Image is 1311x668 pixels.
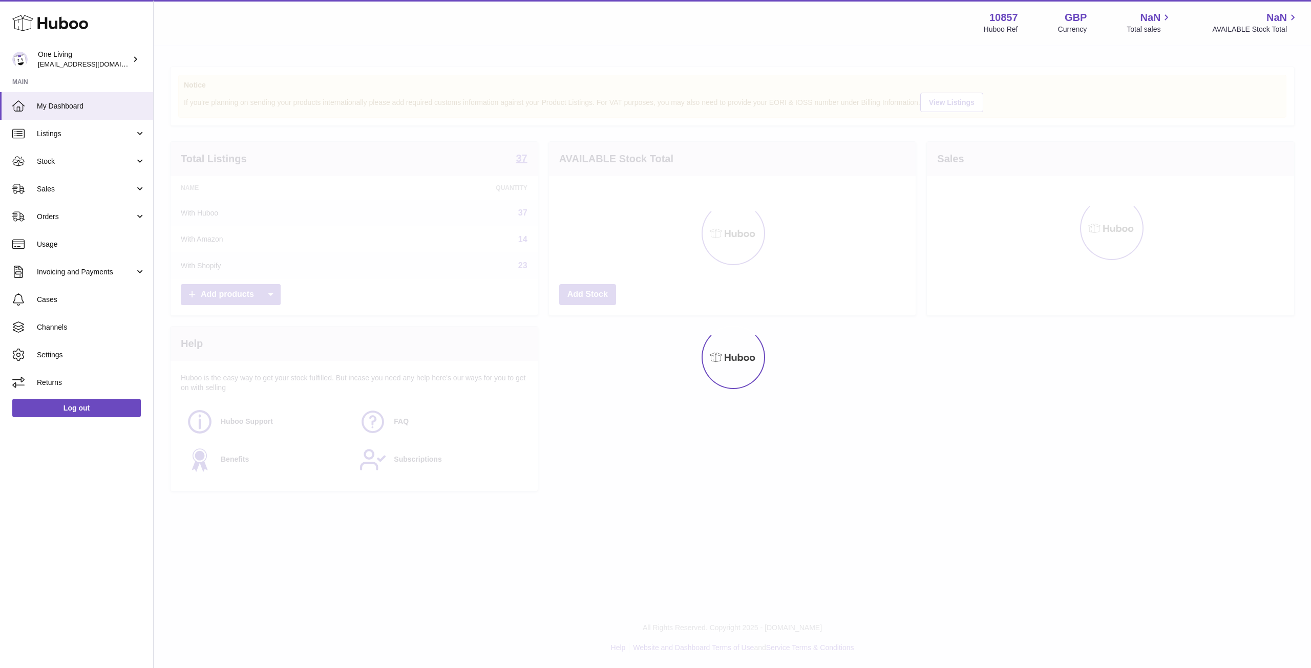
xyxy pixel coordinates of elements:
div: Currency [1058,25,1087,34]
a: NaN AVAILABLE Stock Total [1212,11,1299,34]
span: Cases [37,295,145,305]
span: NaN [1266,11,1287,25]
span: Settings [37,350,145,360]
a: Log out [12,399,141,417]
img: ben@oneliving.com [12,52,28,67]
strong: GBP [1065,11,1087,25]
a: NaN Total sales [1127,11,1172,34]
span: Invoicing and Payments [37,267,135,277]
span: Usage [37,240,145,249]
span: [EMAIL_ADDRESS][DOMAIN_NAME] [38,60,151,68]
span: Sales [37,184,135,194]
span: AVAILABLE Stock Total [1212,25,1299,34]
div: Huboo Ref [984,25,1018,34]
span: Listings [37,129,135,139]
span: NaN [1140,11,1160,25]
span: Orders [37,212,135,222]
span: Total sales [1127,25,1172,34]
strong: 10857 [989,11,1018,25]
span: My Dashboard [37,101,145,111]
span: Channels [37,322,145,332]
span: Returns [37,378,145,387]
div: One Living [38,50,130,69]
span: Stock [37,157,135,166]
